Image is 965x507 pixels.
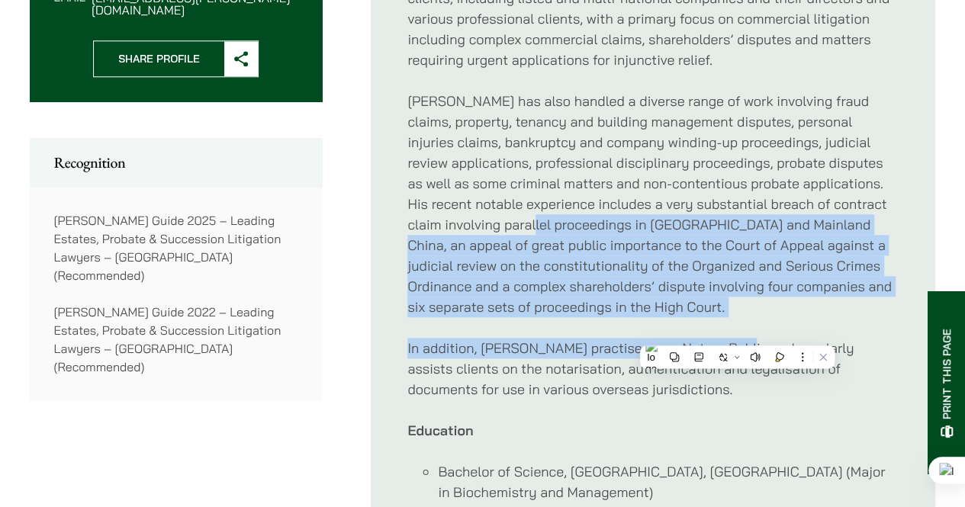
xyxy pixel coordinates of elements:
[54,303,298,376] p: [PERSON_NAME] Guide 2022 – Leading Estates, Probate & Succession Litigation Lawyers – [GEOGRAPHIC...
[438,461,899,502] li: Bachelor of Science, [GEOGRAPHIC_DATA], [GEOGRAPHIC_DATA] (Major in Biochemistry and Management)
[54,153,298,172] h2: Recognition
[407,422,473,439] strong: Education
[407,91,899,317] p: [PERSON_NAME] has also handled a diverse range of work involving fraud claims, property, tenancy ...
[94,41,224,76] span: Share Profile
[407,338,899,400] p: In addition, [PERSON_NAME] practises as a Notary Public and regularly assists clients on the nota...
[93,40,259,77] button: Share Profile
[54,211,298,284] p: [PERSON_NAME] Guide 2025 – Leading Estates, Probate & Succession Litigation Lawyers – [GEOGRAPHIC...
